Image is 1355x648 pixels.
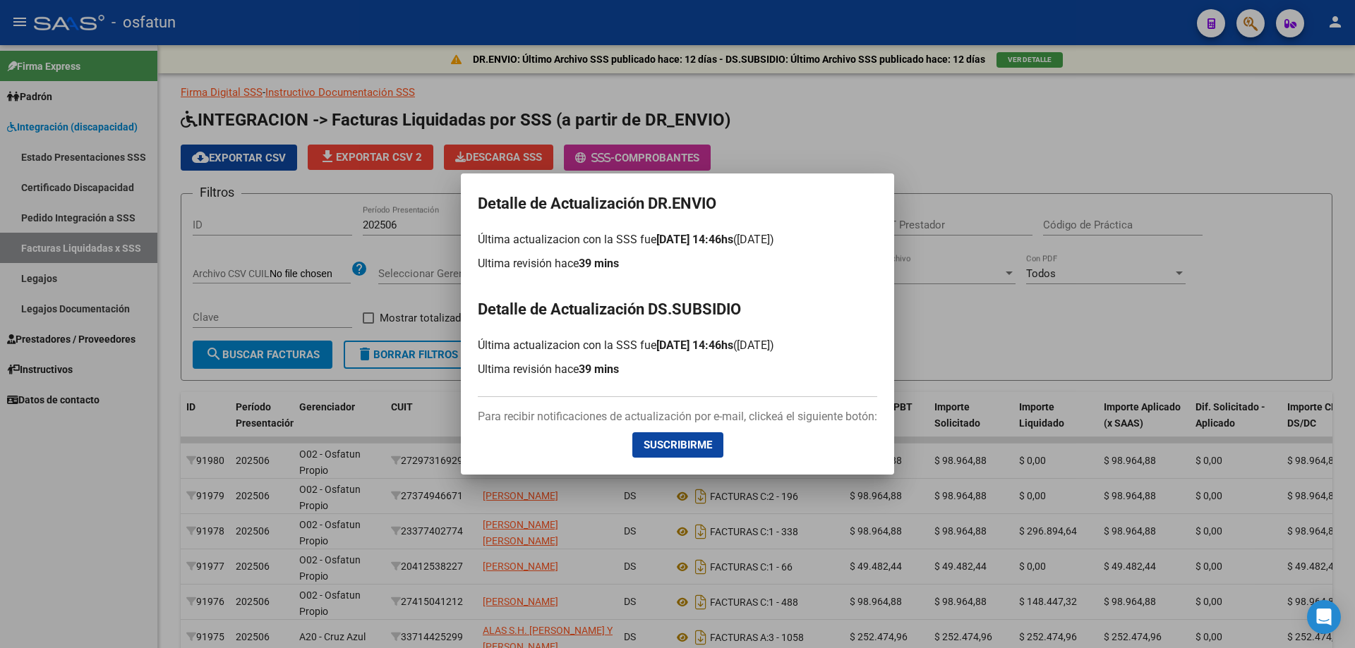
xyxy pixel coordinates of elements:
button: Suscribirme [632,432,723,458]
p: Ultima revisión hace [478,255,877,272]
span: [DATE] 14:46hs [656,338,733,352]
span: 39 mins [579,362,619,376]
h2: Detalle de Actualización DS.SUBSIDIO [478,296,877,323]
h2: Detalle de Actualización DR.ENVIO [478,190,877,217]
span: 39 mins [579,257,619,270]
p: Para recibir notificaciones de actualización por e-mail, clickeá el siguiente botón: [478,408,877,425]
span: Suscribirme [644,439,712,451]
p: Última actualizacion con la SSS fue ([DATE]) [478,231,877,248]
p: Ultima revisión hace [478,361,877,378]
p: Última actualizacion con la SSS fue ([DATE]) [478,337,877,354]
div: Open Intercom Messenger [1307,600,1341,634]
span: [DATE] 14:46hs [656,233,733,246]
